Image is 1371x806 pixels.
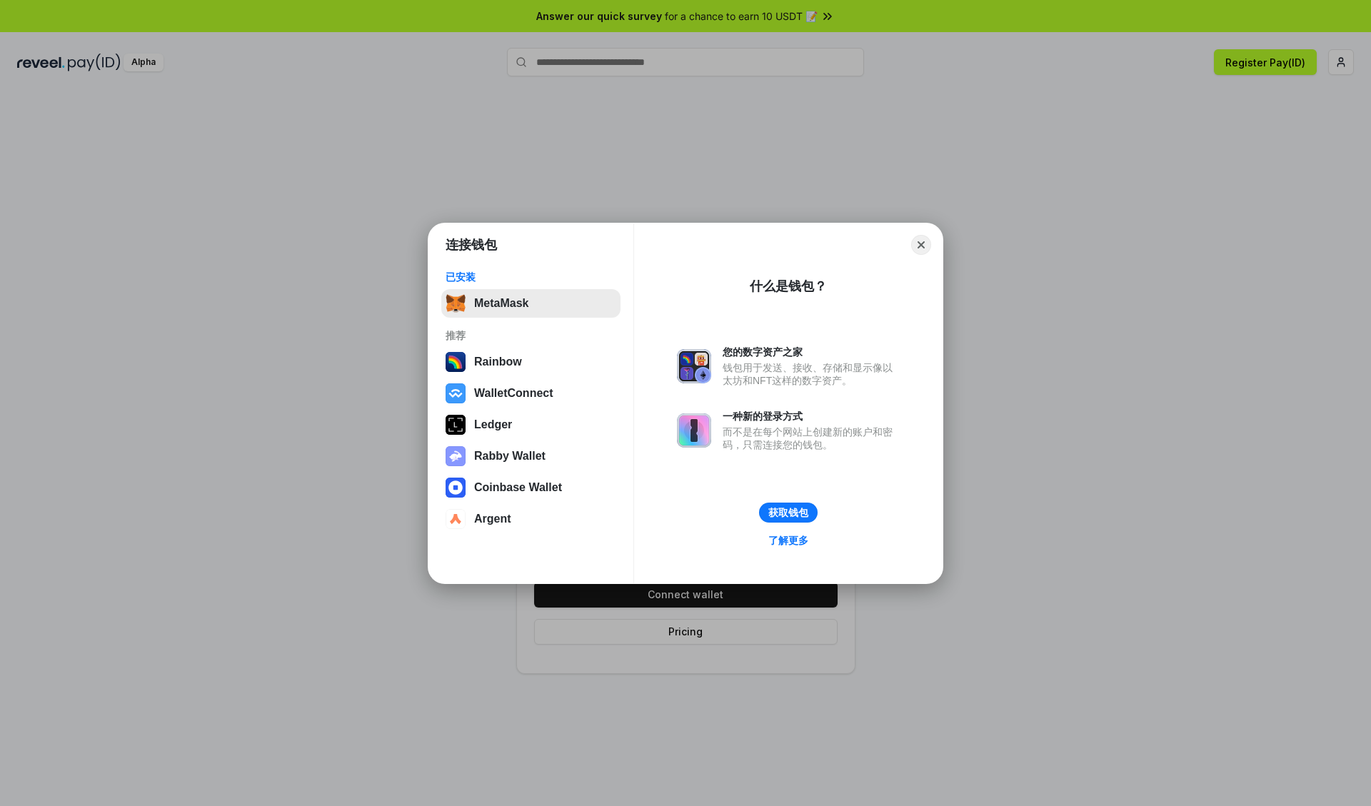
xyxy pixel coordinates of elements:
[446,329,616,342] div: 推荐
[759,503,818,523] button: 获取钱包
[474,356,522,368] div: Rainbow
[446,446,466,466] img: svg+xml,%3Csvg%20xmlns%3D%22http%3A%2F%2Fwww.w3.org%2F2000%2Fsvg%22%20fill%3D%22none%22%20viewBox...
[446,271,616,283] div: 已安装
[474,513,511,525] div: Argent
[768,534,808,547] div: 了解更多
[723,346,900,358] div: 您的数字资产之家
[760,531,817,550] a: 了解更多
[474,387,553,400] div: WalletConnect
[446,293,466,313] img: svg+xml,%3Csvg%20fill%3D%22none%22%20height%3D%2233%22%20viewBox%3D%220%200%2035%2033%22%20width%...
[474,418,512,431] div: Ledger
[446,415,466,435] img: svg+xml,%3Csvg%20xmlns%3D%22http%3A%2F%2Fwww.w3.org%2F2000%2Fsvg%22%20width%3D%2228%22%20height%3...
[441,442,621,470] button: Rabby Wallet
[677,413,711,448] img: svg+xml,%3Csvg%20xmlns%3D%22http%3A%2F%2Fwww.w3.org%2F2000%2Fsvg%22%20fill%3D%22none%22%20viewBox...
[474,481,562,494] div: Coinbase Wallet
[441,473,621,502] button: Coinbase Wallet
[474,297,528,310] div: MetaMask
[446,352,466,372] img: svg+xml,%3Csvg%20width%3D%22120%22%20height%3D%22120%22%20viewBox%3D%220%200%20120%20120%22%20fil...
[446,236,497,253] h1: 连接钱包
[723,361,900,387] div: 钱包用于发送、接收、存储和显示像以太坊和NFT这样的数字资产。
[441,505,621,533] button: Argent
[677,349,711,383] img: svg+xml,%3Csvg%20xmlns%3D%22http%3A%2F%2Fwww.w3.org%2F2000%2Fsvg%22%20fill%3D%22none%22%20viewBox...
[441,379,621,408] button: WalletConnect
[446,383,466,403] img: svg+xml,%3Csvg%20width%3D%2228%22%20height%3D%2228%22%20viewBox%3D%220%200%2028%2028%22%20fill%3D...
[768,506,808,519] div: 获取钱包
[446,478,466,498] img: svg+xml,%3Csvg%20width%3D%2228%22%20height%3D%2228%22%20viewBox%3D%220%200%2028%2028%22%20fill%3D...
[441,410,621,439] button: Ledger
[446,509,466,529] img: svg+xml,%3Csvg%20width%3D%2228%22%20height%3D%2228%22%20viewBox%3D%220%200%2028%2028%22%20fill%3D...
[474,450,546,463] div: Rabby Wallet
[441,289,621,318] button: MetaMask
[723,410,900,423] div: 一种新的登录方式
[441,348,621,376] button: Rainbow
[723,425,900,451] div: 而不是在每个网站上创建新的账户和密码，只需连接您的钱包。
[750,278,827,295] div: 什么是钱包？
[911,235,931,255] button: Close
